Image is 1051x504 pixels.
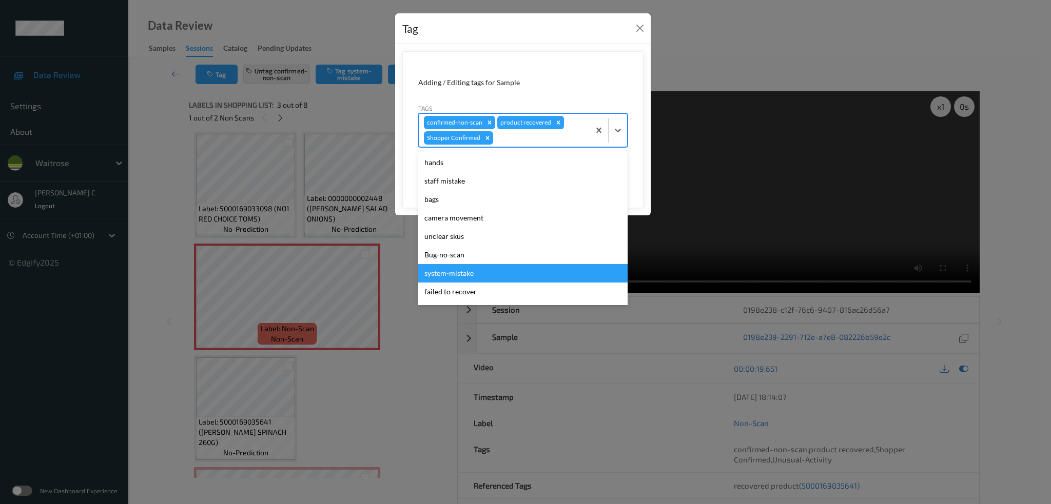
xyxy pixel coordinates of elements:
[482,131,493,145] div: Remove Shopper Confirmed
[497,116,553,129] div: product recovered
[418,283,628,301] div: failed to recover
[418,264,628,283] div: system-mistake
[418,153,628,172] div: hands
[418,209,628,227] div: camera movement
[418,172,628,190] div: staff mistake
[424,131,482,145] div: Shopper Confirmed
[418,246,628,264] div: Bug-no-scan
[418,104,433,113] label: Tags
[402,21,418,37] div: Tag
[484,116,495,129] div: Remove confirmed-non-scan
[418,190,628,209] div: bags
[418,301,628,319] div: recovered product
[418,227,628,246] div: unclear skus
[418,77,628,88] div: Adding / Editing tags for Sample
[553,116,564,129] div: Remove product recovered
[633,21,647,35] button: Close
[424,116,484,129] div: confirmed-non-scan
